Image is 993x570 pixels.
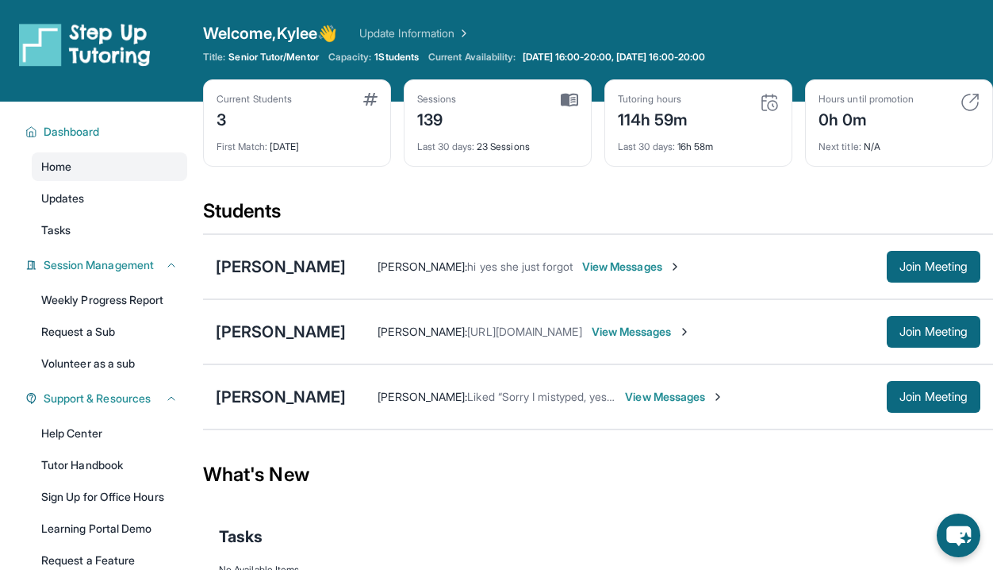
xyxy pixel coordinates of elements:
[819,106,914,131] div: 0h 0m
[32,184,187,213] a: Updates
[454,25,470,41] img: Chevron Right
[899,327,968,337] span: Join Meeting
[32,419,187,448] a: Help Center
[887,251,980,283] button: Join Meeting
[669,260,681,273] img: Chevron-Right
[467,260,573,273] span: hi yes she just forgot
[625,389,724,405] span: View Messages
[203,51,225,64] span: Title:
[592,324,691,340] span: View Messages
[899,262,968,272] span: Join Meeting
[32,514,187,543] a: Learning Portal Demo
[520,51,709,64] a: [DATE] 16:00-20:00, [DATE] 16:00-20:00
[203,440,993,510] div: What's New
[374,51,419,64] span: 1 Students
[37,391,178,406] button: Support & Resources
[203,22,337,44] span: Welcome, Kylee 👋
[217,141,267,152] span: First Match :
[417,93,457,106] div: Sessions
[37,124,178,140] button: Dashboard
[618,131,779,153] div: 16h 58m
[216,321,346,343] div: [PERSON_NAME]
[618,106,688,131] div: 114h 59m
[216,386,346,408] div: [PERSON_NAME]
[44,124,100,140] span: Dashboard
[328,51,372,64] span: Capacity:
[41,159,71,175] span: Home
[417,106,457,131] div: 139
[618,141,675,152] span: Last 30 days :
[44,391,151,406] span: Support & Resources
[937,514,980,557] button: chat-button
[618,93,688,106] div: Tutoring hours
[32,216,187,245] a: Tasks
[37,257,178,273] button: Session Management
[887,381,980,413] button: Join Meeting
[417,141,474,152] span: Last 30 days :
[887,316,980,348] button: Join Meeting
[819,141,861,152] span: Next title :
[582,259,681,275] span: View Messages
[363,93,378,106] img: card
[41,222,71,238] span: Tasks
[219,526,263,548] span: Tasks
[378,260,467,273] span: [PERSON_NAME] :
[467,325,581,338] span: [URL][DOMAIN_NAME]
[417,131,578,153] div: 23 Sessions
[217,131,378,153] div: [DATE]
[32,152,187,181] a: Home
[41,191,85,206] span: Updates
[899,392,968,402] span: Join Meeting
[216,256,346,278] div: [PERSON_NAME]
[217,93,292,106] div: Current Students
[228,51,318,64] span: Senior Tutor/Mentor
[44,257,154,273] span: Session Management
[561,93,578,107] img: card
[760,93,779,112] img: card
[523,51,706,64] span: [DATE] 16:00-20:00, [DATE] 16:00-20:00
[467,390,710,403] span: Liked “Sorry I mistyped, yes 5:30 [DATE] works!”
[32,286,187,314] a: Weekly Progress Report
[378,390,467,403] span: [PERSON_NAME] :
[32,349,187,378] a: Volunteer as a sub
[19,22,151,67] img: logo
[32,451,187,479] a: Tutor Handbook
[32,318,187,346] a: Request a Sub
[378,325,467,338] span: [PERSON_NAME] :
[711,391,724,403] img: Chevron-Right
[819,131,980,153] div: N/A
[32,483,187,511] a: Sign Up for Office Hours
[359,25,470,41] a: Update Information
[960,93,980,112] img: card
[678,325,691,338] img: Chevron-Right
[819,93,914,106] div: Hours until promotion
[217,106,292,131] div: 3
[203,198,993,233] div: Students
[428,51,516,64] span: Current Availability:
